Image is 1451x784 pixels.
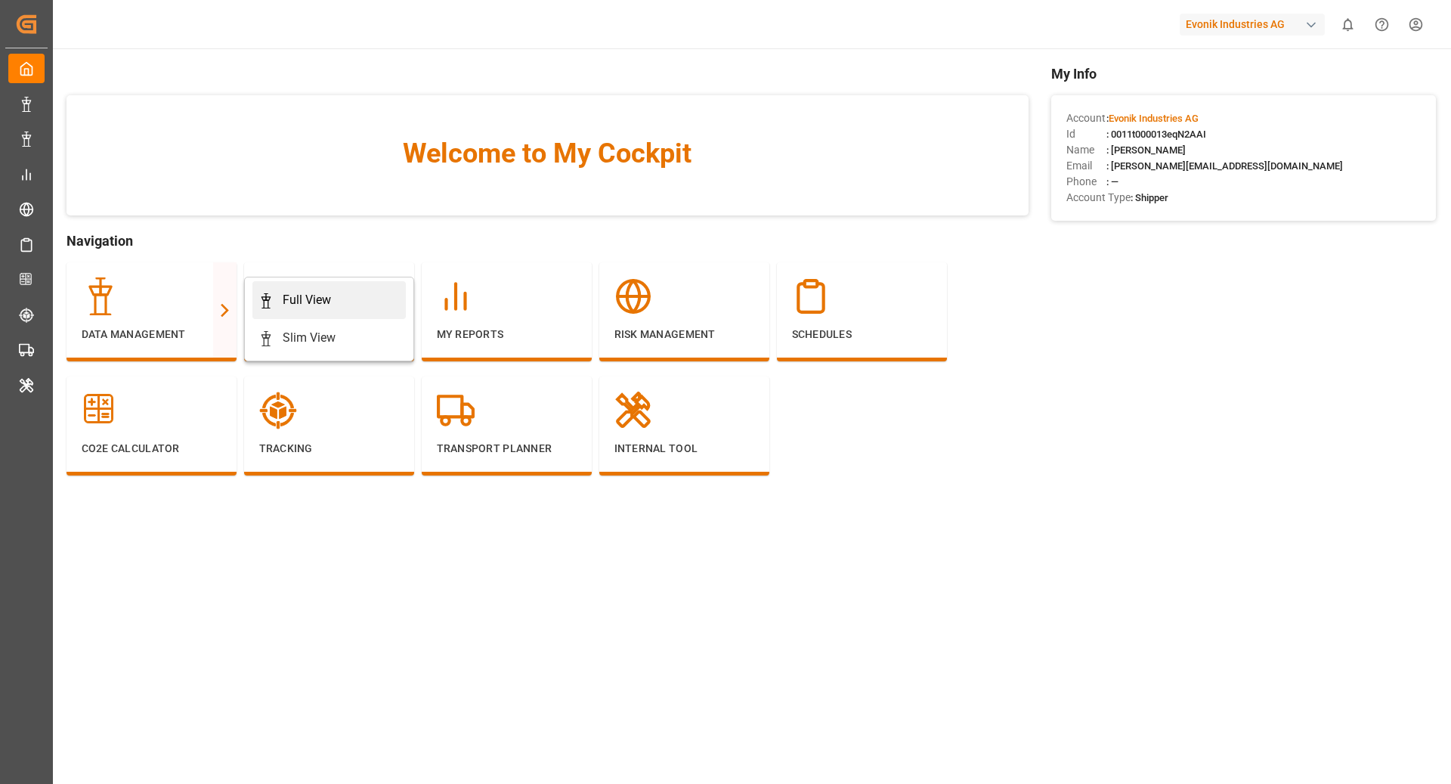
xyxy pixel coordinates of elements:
span: : [PERSON_NAME] [1106,144,1186,156]
p: Data Management [82,327,221,342]
p: My Reports [437,327,577,342]
button: show 0 new notifications [1331,8,1365,42]
span: Account Type [1066,190,1131,206]
button: Help Center [1365,8,1399,42]
p: Tracking [259,441,399,457]
button: Evonik Industries AG [1180,10,1331,39]
p: Schedules [792,327,932,342]
span: Email [1066,158,1106,174]
a: Full View [252,281,406,319]
p: CO2e Calculator [82,441,221,457]
div: Full View [283,291,331,309]
p: Risk Management [614,327,754,342]
p: Transport Planner [437,441,577,457]
span: : [1106,113,1199,124]
p: Internal Tool [614,441,754,457]
span: My Info [1051,64,1436,84]
div: Slim View [283,329,336,347]
span: : 0011t000013eqN2AAI [1106,129,1206,140]
span: : [PERSON_NAME][EMAIL_ADDRESS][DOMAIN_NAME] [1106,160,1343,172]
span: Evonik Industries AG [1109,113,1199,124]
div: Evonik Industries AG [1180,14,1325,36]
span: Welcome to My Cockpit [97,133,998,174]
a: Slim View [252,319,406,357]
span: Account [1066,110,1106,126]
span: Phone [1066,174,1106,190]
span: Name [1066,142,1106,158]
span: : Shipper [1131,192,1168,203]
span: Navigation [67,231,1029,251]
span: Id [1066,126,1106,142]
span: : — [1106,176,1118,187]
